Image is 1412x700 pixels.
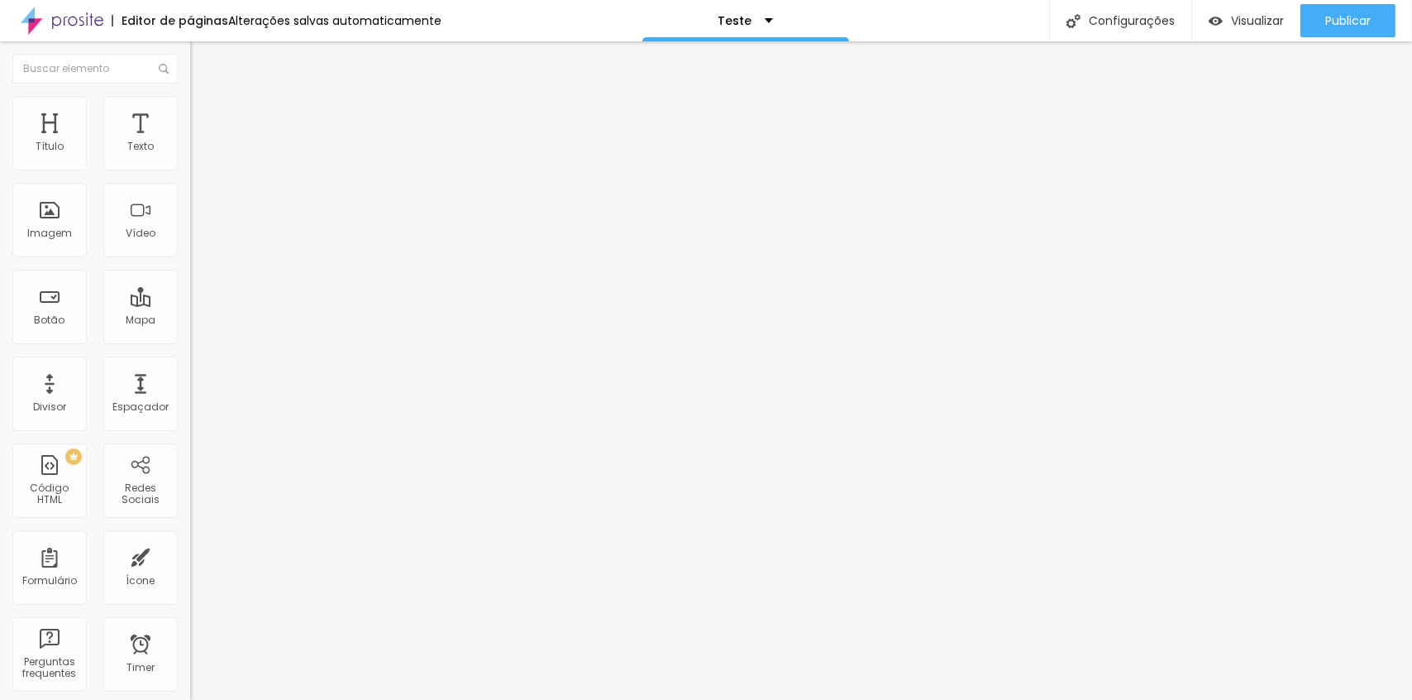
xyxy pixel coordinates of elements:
div: Redes Sociais [107,482,173,506]
div: Formulário [22,575,77,587]
p: Teste [718,15,752,26]
span: Visualizar [1231,14,1284,27]
div: Alterações salvas automaticamente [228,15,441,26]
div: Espaçador [112,401,169,413]
div: Texto [127,141,154,152]
div: Editor de páginas [112,15,228,26]
button: Publicar [1300,4,1395,37]
img: view-1.svg [1209,14,1223,28]
div: Mapa [126,314,155,326]
div: Imagem [27,228,72,239]
iframe: Editor [190,41,1412,700]
img: Icone [159,64,169,74]
img: Icone [1066,14,1080,28]
div: Botão [35,314,65,326]
input: Buscar elemento [12,54,178,84]
span: Publicar [1325,14,1371,27]
div: Vídeo [126,228,155,239]
div: Ícone [126,575,155,587]
button: Visualizar [1192,4,1300,37]
div: Divisor [33,401,66,413]
div: Código HTML [17,482,82,506]
div: Título [36,141,64,152]
div: Perguntas frequentes [17,656,82,680]
div: Timer [126,662,155,674]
